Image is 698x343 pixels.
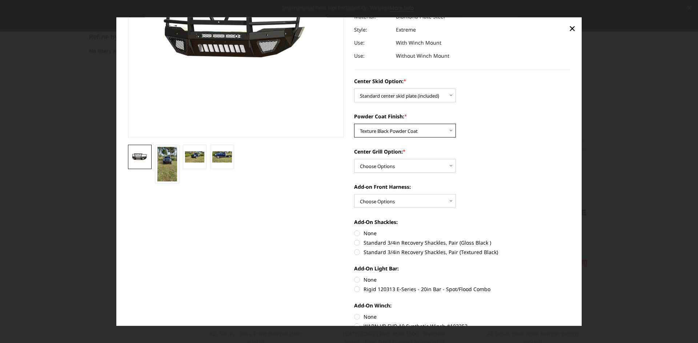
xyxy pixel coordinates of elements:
[354,285,570,293] label: Rigid 120313 E-Series - 20in Bar - Spot/Flood Combo
[566,23,578,34] a: Close
[185,151,205,162] img: 2019-2025 Ram 4500-5500 - T2 Series Extreme Front Bumper (receiver or winch)
[396,36,441,49] dd: With Winch Mount
[662,308,698,343] iframe: Chat Widget
[212,151,232,162] img: 2019-2025 Ram 4500-5500 - T2 Series Extreme Front Bumper (receiver or winch)
[354,148,570,155] label: Center Grill Option:
[354,276,570,283] label: None
[354,113,570,120] label: Powder Coat Finish:
[569,20,575,36] span: ×
[354,218,570,226] label: Add-On Shackles:
[354,239,570,246] label: Standard 3/4in Recovery Shackles, Pair (Gloss Black )
[354,322,570,330] label: WARN VR EVO 10 Synthetic Winch #103253
[157,147,177,181] img: 2019-2025 Ram 4500-5500 - T2 Series Extreme Front Bumper (receiver or winch)
[354,248,570,256] label: Standard 3/4in Recovery Shackles, Pair (Textured Black)
[354,49,390,62] dt: Use:
[354,23,390,36] dt: Style:
[354,77,570,85] label: Center Skid Option:
[354,265,570,272] label: Add-On Light Bar:
[354,302,570,309] label: Add-On Winch:
[130,152,150,162] img: 2019-2025 Ram 4500-5500 - T2 Series Extreme Front Bumper (receiver or winch)
[354,229,570,237] label: None
[354,183,570,191] label: Add-on Front Harness:
[396,49,449,62] dd: Without Winch Mount
[354,36,390,49] dt: Use:
[354,313,570,320] label: None
[396,23,416,36] dd: Extreme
